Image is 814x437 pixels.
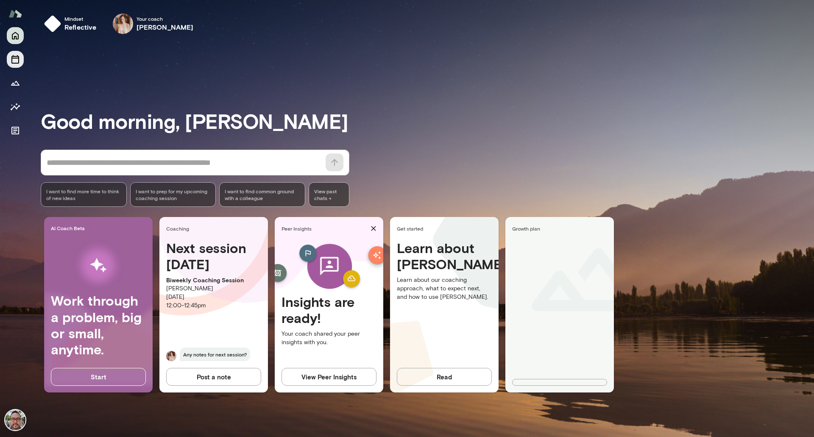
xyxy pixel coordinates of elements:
[166,368,261,386] button: Post a note
[282,368,376,386] button: View Peer Insights
[51,292,146,358] h4: Work through a problem, big or small, anytime.
[288,240,371,294] img: peer-insights
[130,182,216,207] div: I want to prep for my upcoming coaching session
[7,122,24,139] button: Documents
[282,294,376,326] h4: Insights are ready!
[7,27,24,44] button: Home
[64,22,97,32] h6: reflective
[41,109,814,133] h3: Good morning, [PERSON_NAME]
[64,15,97,22] span: Mindset
[137,15,194,22] span: Your coach
[113,14,133,34] img: Nancy Alsip
[7,51,24,68] button: Sessions
[51,225,149,231] span: AI Coach Beta
[136,188,211,201] span: I want to prep for my upcoming coaching session
[7,98,24,115] button: Insights
[397,276,492,301] p: Learn about our coaching approach, what to expect next, and how to use [PERSON_NAME].
[309,182,349,207] span: View past chats ->
[282,330,376,347] p: Your coach shared your peer insights with you.
[397,368,492,386] button: Read
[44,15,61,32] img: mindset
[5,410,25,430] img: George Evans
[166,240,261,273] h4: Next session [DATE]
[7,75,24,92] button: Growth Plan
[166,351,176,361] img: Nancy
[512,225,610,232] span: Growth plan
[166,225,265,232] span: Coaching
[166,301,261,310] p: 12:00 - 12:45pm
[397,225,495,232] span: Get started
[41,10,103,37] button: Mindsetreflective
[166,276,261,284] p: Biweekly Coaching Session
[107,10,200,37] div: Nancy AlsipYour coach[PERSON_NAME]
[46,188,121,201] span: I want to find more time to think of new ideas
[219,182,305,207] div: I want to find common ground with a colleague
[282,225,367,232] span: Peer Insights
[397,240,492,273] h4: Learn about [PERSON_NAME]
[225,188,300,201] span: I want to find common ground with a colleague
[137,22,194,32] h6: [PERSON_NAME]
[166,284,261,293] p: [PERSON_NAME]
[166,293,261,301] p: [DATE]
[61,239,136,292] img: AI Workflows
[8,6,22,22] img: Mento
[41,182,127,207] div: I want to find more time to think of new ideas
[180,348,250,361] span: Any notes for next session?
[51,368,146,386] button: Start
